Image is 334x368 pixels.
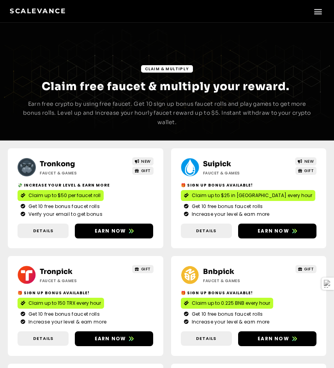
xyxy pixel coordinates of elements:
span: Earn now [258,335,289,342]
span: NEW [304,158,314,164]
a: Suipick [203,160,231,168]
h2: 🎁 Sign Up Bonus Available! [181,290,317,296]
a: Claim up to 150 TRX every hour [18,298,104,309]
span: Claim up to 0.225 BNB every hour [192,300,270,307]
div: Menu Toggle [311,5,324,18]
p: Earn free crypto by using free faucet. Get 10 sign up bonus faucet rolls and play games to get mo... [19,100,315,127]
a: Earn now [238,331,316,346]
span: Get 10 free bonus faucet rolls [27,311,100,318]
a: GIFT [132,265,154,273]
a: Claim up to 0.225 BNB every hour [181,298,273,309]
span: Earn now [258,228,289,235]
span: Get 10 free bonus faucet rolls [190,203,263,210]
a: Earn now [75,331,153,346]
a: Earn now [75,224,153,238]
span: Earn now [95,228,126,235]
a: Scalevance [10,7,66,15]
h2: 💸 Increase your level & earn more [18,182,154,188]
span: Details [33,335,53,342]
a: GIFT [295,167,317,175]
a: GIFT [295,265,317,273]
span: Get 10 free bonus faucet rolls [27,203,100,210]
span: GIFT [141,266,151,272]
a: Claim up to $50 per faucet roll [18,190,104,201]
span: Details [196,228,216,234]
span: Claim up to $25 in [GEOGRAPHIC_DATA] every hour [192,192,312,199]
span: NEW [141,158,151,164]
span: GIFT [304,266,314,272]
span: GIFT [141,168,151,174]
span: Increase your level & earn more [190,318,270,325]
h2: Faucet & Games [203,278,274,284]
span: Details [196,335,216,342]
span: GIFT [304,168,314,174]
a: Claim up to $25 in [GEOGRAPHIC_DATA] every hour [181,190,315,201]
a: Details [18,331,69,346]
a: Claim & Multiply [141,65,193,73]
span: Claim up to 150 TRX every hour [28,300,101,307]
h2: 🎁 Sign Up Bonus Available! [18,290,154,296]
a: NEW [295,157,316,165]
a: Tronkong [40,160,75,168]
span: Details [33,228,53,234]
span: Earn now [95,335,126,342]
a: Tronpick [40,267,72,276]
a: Details [181,224,232,238]
h2: Faucet & Games [40,278,111,284]
span: Claim up to $50 per faucet roll [28,192,101,199]
a: Bnbpick [203,267,234,276]
span: Increase your level & earn more [27,318,106,325]
span: Claim & Multiply [145,66,189,72]
span: Verify your email to get bonus [27,211,102,218]
a: GIFT [132,167,154,175]
span: Get 10 free bonus faucet rolls [190,311,263,318]
span: Increase your level & earn more [190,211,270,218]
h2: 🎁 Sign Up Bonus Available! [181,182,317,188]
a: Details [18,224,69,238]
a: Details [181,331,232,346]
span: Claim free faucet & multiply your reward. [42,80,290,93]
h2: Faucet & Games [203,170,274,176]
h2: Faucet & Games [40,170,111,176]
a: NEW [132,157,154,165]
a: Earn now [238,224,316,238]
